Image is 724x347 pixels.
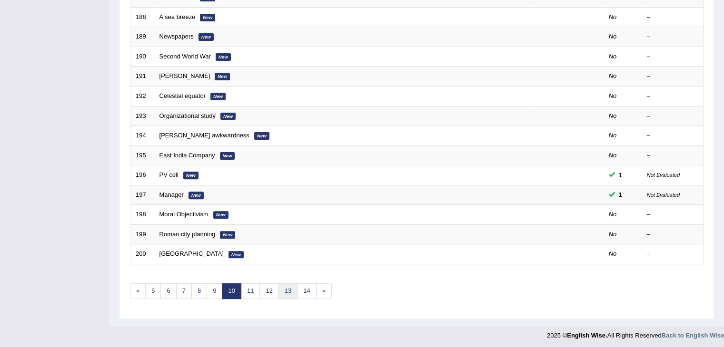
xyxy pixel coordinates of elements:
a: 13 [278,283,298,299]
em: New [220,152,235,160]
em: New [215,73,230,80]
em: New [228,251,244,259]
div: – [647,72,698,81]
a: A sea breeze [159,13,196,20]
td: 192 [130,86,154,106]
a: PV cell [159,171,179,178]
a: 9 [207,283,222,299]
em: No [609,112,617,119]
a: 11 [241,283,260,299]
a: Newspapers [159,33,194,40]
em: New [210,93,226,100]
a: 6 [160,283,176,299]
em: No [609,132,617,139]
em: No [609,92,617,99]
a: [PERSON_NAME] awkwardness [159,132,249,139]
strong: English Wise. [567,332,607,339]
div: – [647,210,698,219]
td: 188 [130,7,154,27]
a: 14 [297,283,316,299]
em: New [220,231,235,239]
a: 10 [222,283,241,299]
a: 8 [191,283,207,299]
small: Not Evaluated [647,172,680,178]
a: [GEOGRAPHIC_DATA] [159,250,224,257]
div: – [647,151,698,160]
td: 191 [130,67,154,87]
em: New [183,172,198,179]
em: New [254,132,269,140]
td: 198 [130,205,154,225]
a: Back to English Wise [662,332,724,339]
div: – [647,13,698,22]
td: 200 [130,244,154,264]
em: No [609,211,617,218]
td: 189 [130,27,154,47]
em: New [198,33,214,41]
a: » [316,283,332,299]
a: « [130,283,146,299]
div: 2025 © All Rights Reserved [547,326,724,340]
small: Not Evaluated [647,192,680,198]
a: Moral Objectivism [159,211,208,218]
div: – [647,131,698,140]
em: New [216,53,231,61]
em: No [609,53,617,60]
em: No [609,13,617,20]
td: 196 [130,165,154,185]
a: East India Company [159,152,215,159]
em: No [609,250,617,257]
div: – [647,250,698,259]
em: No [609,231,617,238]
a: 12 [259,283,278,299]
em: No [609,33,617,40]
em: New [220,113,236,120]
em: No [609,72,617,79]
em: New [200,14,215,21]
td: 197 [130,185,154,205]
a: [PERSON_NAME] [159,72,210,79]
a: Roman city planning [159,231,216,238]
em: No [609,152,617,159]
div: – [647,112,698,121]
a: 7 [176,283,192,299]
td: 194 [130,126,154,146]
div: – [647,52,698,61]
a: 5 [145,283,161,299]
a: Organizational study [159,112,216,119]
em: New [213,211,228,219]
a: Manager [159,191,184,198]
em: New [188,192,204,199]
div: – [647,32,698,41]
a: Celestial equator [159,92,206,99]
div: – [647,230,698,239]
td: 190 [130,47,154,67]
div: – [647,92,698,101]
span: You cannot take this question anymore [615,170,626,180]
td: 193 [130,106,154,126]
span: You cannot take this question anymore [615,190,626,200]
td: 199 [130,224,154,244]
a: Second World War [159,53,211,60]
td: 195 [130,145,154,165]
